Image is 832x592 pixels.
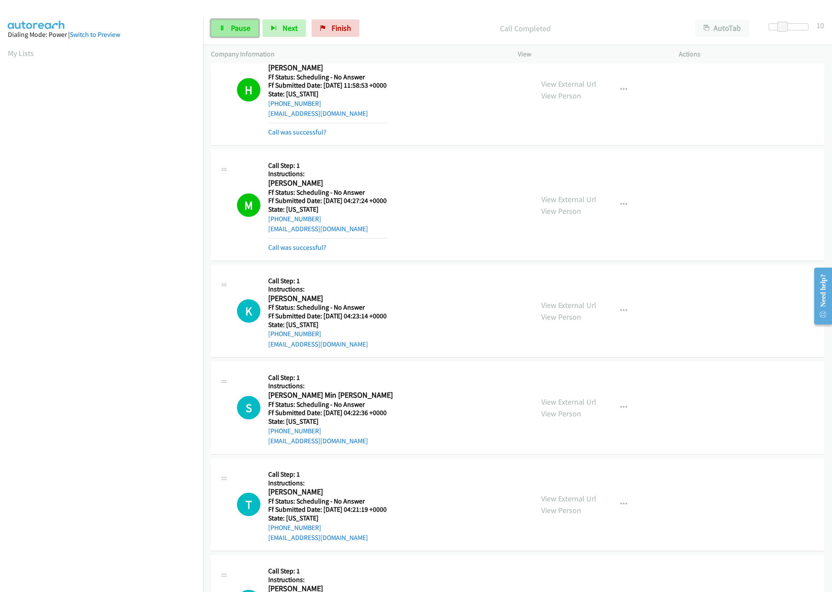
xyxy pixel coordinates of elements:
iframe: Dialpad [8,67,203,479]
h5: Call Step: 1 [268,277,387,285]
a: [EMAIL_ADDRESS][DOMAIN_NAME] [268,225,368,233]
h2: [PERSON_NAME] [268,63,387,73]
h5: Ff Submitted Date: [DATE] 04:23:14 +0000 [268,312,387,321]
span: Pause [231,23,250,33]
a: [EMAIL_ADDRESS][DOMAIN_NAME] [268,533,368,542]
a: Pause [211,20,259,37]
p: Call Completed [371,23,680,34]
h1: K [237,299,260,323]
h1: H [237,78,260,101]
a: View Person [541,409,581,419]
h5: Ff Status: Scheduling - No Answer [268,73,387,82]
button: Next [263,20,306,37]
h5: Call Step: 1 [268,470,387,479]
h2: [PERSON_NAME] [268,487,387,497]
span: Next [283,23,298,33]
h5: Ff Submitted Date: [DATE] 11:58:53 +0000 [268,81,387,90]
p: Company Information [211,49,502,59]
div: The call is yet to be attempted [237,299,260,323]
h5: Instructions: [268,479,387,487]
h5: Ff Submitted Date: [DATE] 04:22:36 +0000 [268,409,393,417]
a: [PHONE_NUMBER] [268,99,321,108]
a: [PHONE_NUMBER] [268,215,321,223]
a: My Lists [8,48,34,58]
h5: Instructions: [268,382,393,390]
h5: Instructions: [268,170,387,178]
h5: Instructions: [268,285,387,294]
h5: State: [US_STATE] [268,205,387,214]
a: [EMAIL_ADDRESS][DOMAIN_NAME] [268,109,368,118]
a: Switch to Preview [70,30,120,39]
a: View External Url [541,300,596,310]
p: Actions [679,49,824,59]
a: View Person [541,505,581,515]
a: [EMAIL_ADDRESS][DOMAIN_NAME] [268,437,368,445]
h1: M [237,193,260,217]
h1: S [237,396,260,419]
div: 10 [816,20,824,31]
a: [PHONE_NUMBER] [268,330,321,338]
h1: T [237,493,260,516]
h5: Instructions: [268,576,387,584]
a: View Person [541,91,581,101]
div: Dialing Mode: Power | [8,29,195,40]
h5: Ff Status: Scheduling - No Answer [268,497,387,506]
div: The call is yet to be attempted [237,396,260,419]
h5: State: [US_STATE] [268,321,387,329]
a: View External Url [541,397,596,407]
h5: Call Step: 1 [268,373,393,382]
a: View Person [541,312,581,322]
h2: [PERSON_NAME] Min [PERSON_NAME] [268,390,393,400]
h2: [PERSON_NAME] [268,178,387,188]
h5: Ff Status: Scheduling - No Answer [268,400,393,409]
span: Finish [332,23,351,33]
h5: Ff Status: Scheduling - No Answer [268,303,387,312]
a: View External Url [541,194,596,204]
div: The call is yet to be attempted [237,493,260,516]
a: View Person [541,206,581,216]
a: [EMAIL_ADDRESS][DOMAIN_NAME] [268,340,368,348]
h2: [PERSON_NAME] [268,294,387,304]
a: View External Url [541,79,596,89]
h5: State: [US_STATE] [268,90,387,98]
iframe: Resource Center [807,262,832,330]
a: Call was successful? [268,128,326,136]
h5: Ff Submitted Date: [DATE] 04:27:24 +0000 [268,196,387,205]
h5: Ff Submitted Date: [DATE] 04:21:19 +0000 [268,505,387,514]
h5: State: [US_STATE] [268,417,393,426]
h5: Ff Status: Scheduling - No Answer [268,188,387,197]
a: [PHONE_NUMBER] [268,427,321,435]
a: View External Url [541,494,596,504]
h5: State: [US_STATE] [268,514,387,523]
a: [PHONE_NUMBER] [268,523,321,532]
a: Finish [312,20,359,37]
a: Call was successful? [268,243,326,252]
p: View [518,49,663,59]
button: AutoTab [695,20,749,37]
h5: Call Step: 1 [268,161,387,170]
h5: Call Step: 1 [268,567,387,576]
